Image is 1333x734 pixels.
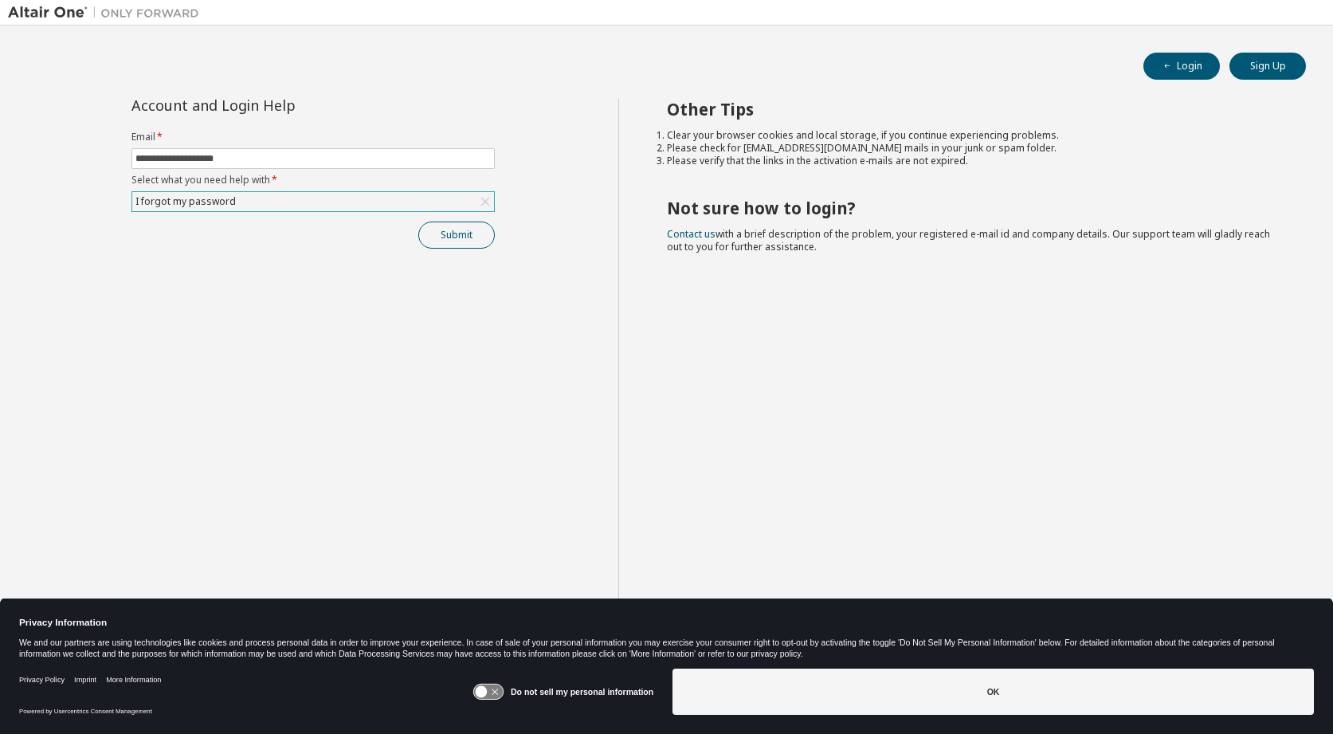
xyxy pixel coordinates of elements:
[667,227,716,241] a: Contact us
[131,99,422,112] div: Account and Login Help
[1143,53,1220,80] button: Login
[131,131,495,143] label: Email
[667,142,1277,155] li: Please check for [EMAIL_ADDRESS][DOMAIN_NAME] mails in your junk or spam folder.
[667,99,1277,120] h2: Other Tips
[667,129,1277,142] li: Clear your browser cookies and local storage, if you continue experiencing problems.
[418,222,495,249] button: Submit
[1229,53,1306,80] button: Sign Up
[667,227,1270,253] span: with a brief description of the problem, your registered e-mail id and company details. Our suppo...
[667,155,1277,167] li: Please verify that the links in the activation e-mails are not expired.
[667,198,1277,218] h2: Not sure how to login?
[132,192,494,211] div: I forgot my password
[8,5,207,21] img: Altair One
[131,174,495,186] label: Select what you need help with
[133,193,238,210] div: I forgot my password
